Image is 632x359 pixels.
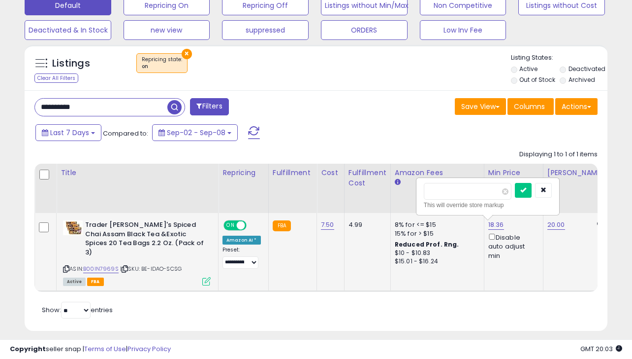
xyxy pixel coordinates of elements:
span: ON [224,221,237,230]
b: Reduced Prof. Rng. [395,240,459,249]
label: Out of Stock [519,75,555,84]
small: Amazon Fees. [395,178,401,187]
div: seller snap | | [10,345,171,354]
div: Min Price [488,168,539,178]
span: Columns [514,102,545,111]
a: B00IN7969S [83,265,119,273]
div: Preset: [222,247,261,269]
div: 8% for <= $15 [395,220,476,229]
span: 2025-09-16 20:03 GMT [580,344,622,354]
button: Deactivated & In Stock [25,20,111,40]
div: ASIN: [63,220,211,285]
div: Clear All Filters [34,73,78,83]
div: Title [61,168,214,178]
span: Sep-02 - Sep-08 [167,128,225,138]
button: Actions [555,98,598,115]
b: Trader [PERSON_NAME]'s Spiced Chai Assam Black Tea &Exotic Spices 20 Tea Bags 2.2 Oz. (Pack of 3) [85,220,205,259]
button: Last 7 Days [35,124,101,141]
a: Terms of Use [84,344,126,354]
p: Listing States: [511,53,608,63]
label: Active [519,65,537,73]
span: OFF [245,221,261,230]
div: Amazon AI * [222,236,261,245]
button: new view [124,20,210,40]
button: Low Inv Fee [420,20,506,40]
label: Archived [569,75,595,84]
button: Columns [507,98,554,115]
span: Last 7 Days [50,128,89,138]
label: Deactivated [569,65,605,73]
span: Compared to: [103,129,148,138]
div: on [142,63,182,70]
div: [PERSON_NAME] [547,168,606,178]
button: Filters [190,98,228,115]
strong: Copyright [10,344,46,354]
div: $15.01 - $16.24 [395,257,476,266]
span: FBA [87,278,104,286]
span: | SKU: BE-IDAO-SCSG [120,265,182,273]
span: Show: entries [42,305,113,315]
h5: Listings [52,57,90,71]
a: 20.00 [547,220,565,230]
div: 15% for > $15 [395,229,476,238]
div: 4.99 [348,220,383,229]
div: Cost [321,168,340,178]
a: Privacy Policy [127,344,171,354]
a: 18.36 [488,220,504,230]
img: 51aIkeEbvPL._SL40_.jpg [63,220,83,235]
div: $10 - $10.83 [395,249,476,257]
button: ORDERS [321,20,408,40]
div: Disable auto adjust min [488,232,536,260]
div: Fulfillment Cost [348,168,386,188]
div: This will override store markup [424,200,552,210]
span: All listings currently available for purchase on Amazon [63,278,86,286]
small: FBA [273,220,291,231]
div: Amazon Fees [395,168,480,178]
button: × [182,49,192,59]
button: Sep-02 - Sep-08 [152,124,238,141]
button: Save View [455,98,506,115]
a: 7.50 [321,220,334,230]
button: suppressed [222,20,309,40]
div: Fulfillment [273,168,313,178]
span: Repricing state : [142,56,182,71]
div: Repricing [222,168,264,178]
div: Displaying 1 to 1 of 1 items [519,150,598,159]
